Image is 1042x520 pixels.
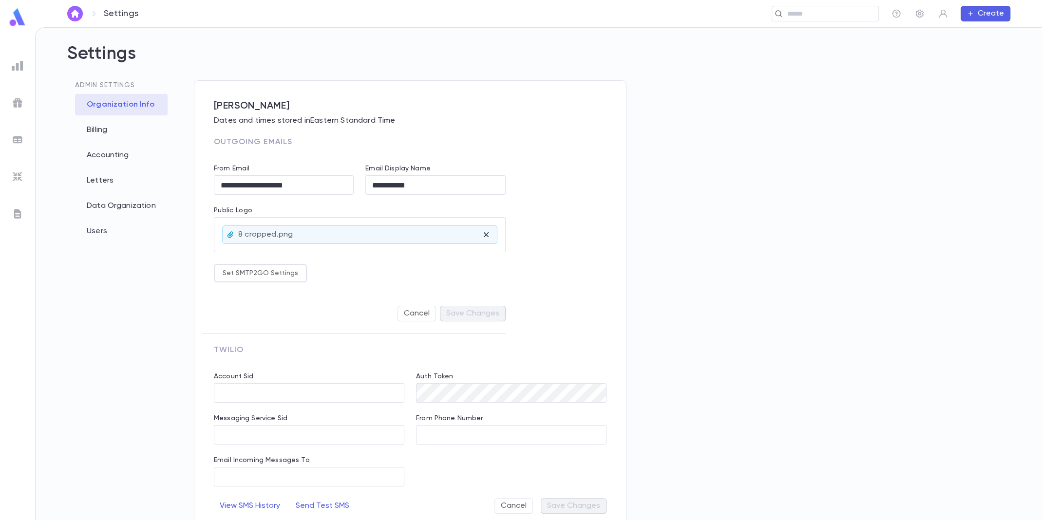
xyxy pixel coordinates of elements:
[75,94,168,115] div: Organization Info
[104,8,138,19] p: Settings
[12,97,23,109] img: campaigns_grey.99e729a5f7ee94e3726e6486bddda8f1.svg
[214,498,286,514] button: View SMS History
[214,138,292,146] span: Outgoing Emails
[75,170,168,191] div: Letters
[75,82,135,89] span: Admin Settings
[75,145,168,166] div: Accounting
[214,264,307,282] button: Set SMTP2GO Settings
[75,221,168,242] div: Users
[214,165,249,172] label: From Email
[214,372,254,380] label: Account Sid
[290,498,355,514] button: Send Test SMS
[214,456,310,464] label: Email Incoming Messages To
[214,100,606,112] span: [PERSON_NAME]
[238,230,293,240] p: 8 cropped.png
[8,8,27,27] img: logo
[214,346,244,354] span: Twilio
[416,372,453,380] label: Auth Token
[961,6,1010,21] button: Create
[12,208,23,220] img: letters_grey.7941b92b52307dd3b8a917253454ce1c.svg
[12,134,23,146] img: batches_grey.339ca447c9d9533ef1741baa751efc33.svg
[12,60,23,72] img: reports_grey.c525e4749d1bce6a11f5fe2a8de1b229.svg
[214,116,606,126] p: Dates and times stored in Eastern Standard Time
[75,195,168,217] div: Data Organization
[69,10,81,18] img: home_white.a664292cf8c1dea59945f0da9f25487c.svg
[398,306,436,321] button: Cancel
[214,206,506,217] p: Public Logo
[494,498,533,514] button: Cancel
[12,171,23,183] img: imports_grey.530a8a0e642e233f2baf0ef88e8c9fcb.svg
[75,119,168,141] div: Billing
[67,43,1010,80] h2: Settings
[214,414,287,422] label: Messaging Service Sid
[365,165,431,172] label: Email Display Name
[416,414,483,422] label: From Phone Number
